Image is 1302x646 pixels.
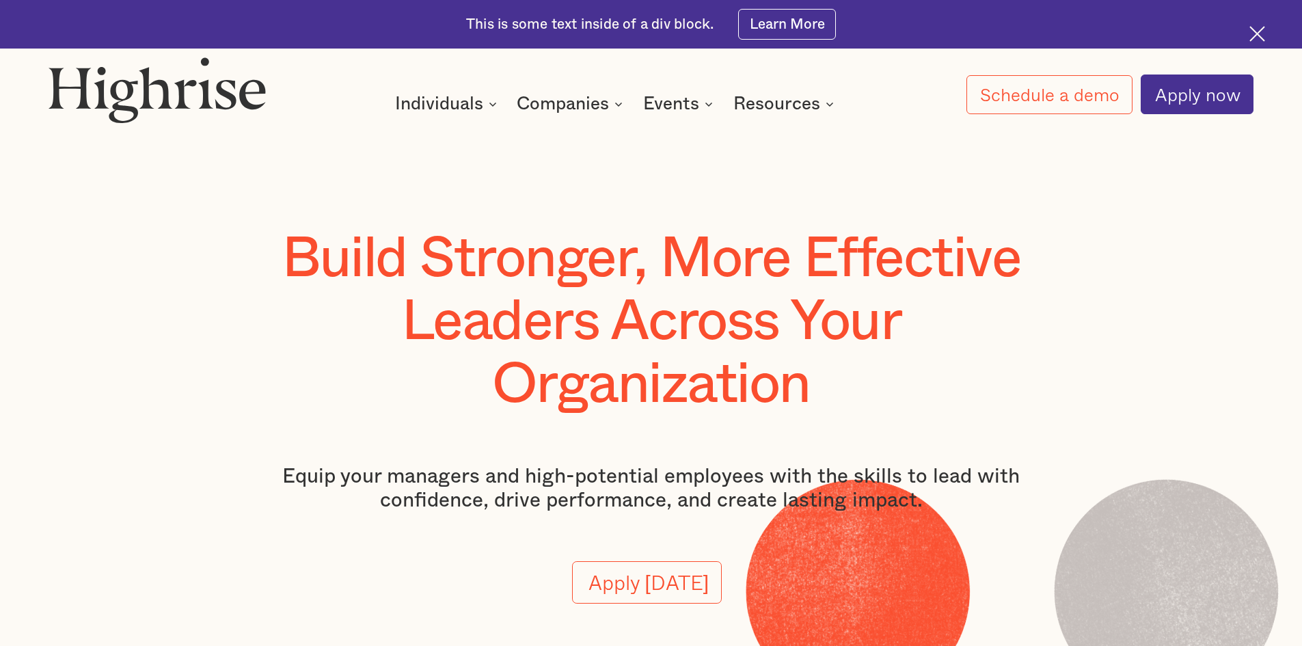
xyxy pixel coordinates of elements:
[241,228,1060,416] h1: Build Stronger, More Effective Leaders Across Your Organization
[733,96,820,112] div: Resources
[1141,75,1253,114] a: Apply now
[643,96,699,112] div: Events
[395,96,483,112] div: Individuals
[517,96,609,112] div: Companies
[738,9,836,40] a: Learn More
[572,561,722,604] a: Apply [DATE]
[395,96,501,112] div: Individuals
[241,465,1060,513] p: Equip your managers and high-potential employees with the skills to lead with confidence, drive p...
[1249,26,1265,42] img: Cross icon
[733,96,838,112] div: Resources
[49,57,266,122] img: Highrise logo
[643,96,717,112] div: Events
[517,96,627,112] div: Companies
[966,75,1133,114] a: Schedule a demo
[466,15,714,34] div: This is some text inside of a div block.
